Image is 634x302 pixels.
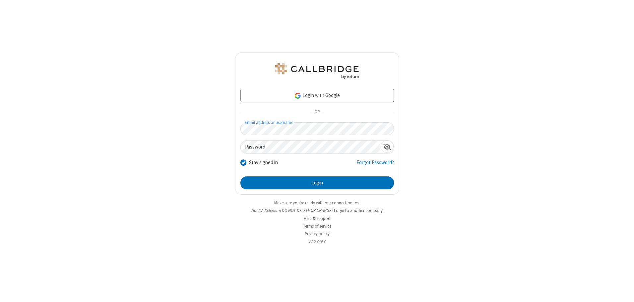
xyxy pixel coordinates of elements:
a: Make sure you're ready with our connection test [274,200,360,206]
a: Privacy policy [305,231,330,237]
img: google-icon.png [294,92,301,99]
label: Stay signed in [249,159,278,166]
a: Forgot Password? [356,159,394,171]
input: Password [241,141,381,153]
li: v2.6.349.3 [235,238,399,245]
div: Show password [381,141,394,153]
button: Login to another company [334,207,383,214]
a: Terms of service [303,223,331,229]
img: QA Selenium DO NOT DELETE OR CHANGE [274,63,360,79]
li: Not QA Selenium DO NOT DELETE OR CHANGE? [235,207,399,214]
span: OR [312,108,322,117]
input: Email address or username [240,122,394,135]
button: Login [240,176,394,190]
a: Help & support [304,216,331,221]
a: Login with Google [240,89,394,102]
